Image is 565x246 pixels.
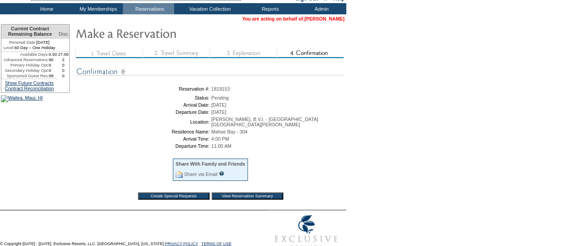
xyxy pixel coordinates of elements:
[49,68,57,73] td: 0
[49,52,57,57] td: 0.50
[1,57,49,63] td: Advanced Reservations:
[78,102,209,108] td: Arrival Date:
[78,136,209,142] td: Arrival Time:
[219,171,224,176] input: What is this?
[211,143,231,149] span: 11:00 AM
[165,242,198,246] a: PRIVACY POLICY
[5,86,54,91] a: Contract Reconciliation
[1,39,57,45] td: [DATE]
[49,63,57,68] td: 0
[243,3,295,14] td: Reports
[4,45,15,50] span: Level:
[5,80,54,86] a: Show Future Contracts
[211,109,226,115] span: [DATE]
[211,102,226,108] span: [DATE]
[20,3,71,14] td: Home
[1,52,49,57] td: Available Days:
[1,68,49,73] td: Secondary Holiday Opt:
[123,3,174,14] td: Reservations
[71,3,123,14] td: My Memberships
[57,52,69,57] td: 27.00
[78,129,209,134] td: Residence Name:
[211,117,318,127] span: [PERSON_NAME], B.V.I. - [GEOGRAPHIC_DATA] [GEOGRAPHIC_DATA][PERSON_NAME]
[138,192,209,200] input: Create Special Requests
[184,171,218,177] a: Share via Email
[59,31,69,37] span: Disc.
[211,129,247,134] span: Mahoe Bay - 304
[57,68,69,73] td: 0
[49,73,57,79] td: 99
[49,57,57,63] td: 90
[211,86,230,92] span: 1819153
[1,25,57,39] td: Current Contract Remaining Balance
[211,136,229,142] span: 4:00 PM
[57,63,69,68] td: 0
[78,143,209,149] td: Departure Time:
[305,16,344,21] a: [PERSON_NAME]
[176,161,245,167] div: Share With Family and Friends
[211,95,229,100] span: Pending
[201,242,232,246] a: TERMS OF USE
[209,49,276,58] img: step3_state3.gif
[57,73,69,79] td: 0
[276,49,343,58] img: step4_state2.gif
[57,57,69,63] td: 2
[212,192,283,200] input: View Reservation Summary
[75,49,142,58] img: step1_state3.gif
[1,95,43,102] img: Wailea, Maui, HI
[142,49,209,58] img: step2_state3.gif
[75,24,254,42] img: Make Reservation
[1,45,57,52] td: 60 Day – One Holiday
[1,73,49,79] td: Sponsored Guest Res:
[9,40,36,45] span: Renewal Date:
[1,63,49,68] td: Primary Holiday Opt:
[174,3,243,14] td: Vacation Collection
[78,86,209,92] td: Reservation #:
[242,16,344,21] span: You are acting on behalf of:
[295,3,346,14] td: Admin
[78,117,209,127] td: Location:
[78,109,209,115] td: Departure Date:
[78,95,209,100] td: Status:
